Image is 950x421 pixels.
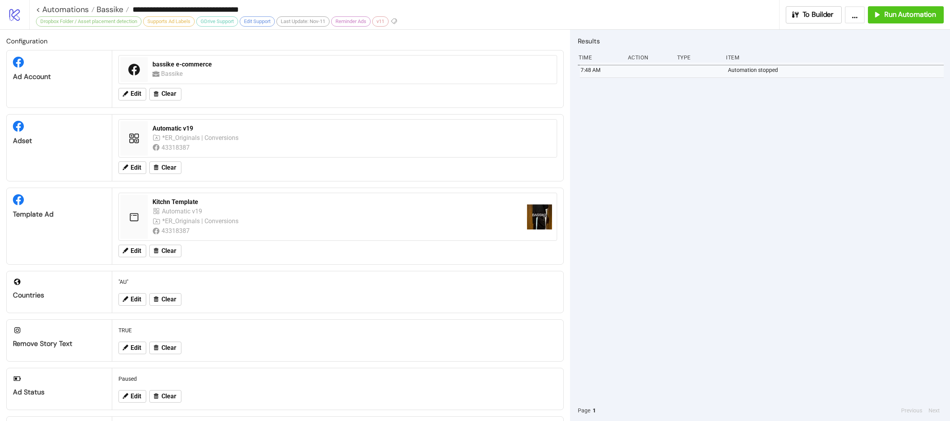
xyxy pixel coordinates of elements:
div: Last Update: Nov-11 [276,16,330,27]
div: Action [627,50,671,65]
button: Clear [149,342,181,354]
div: Kitchn Template [152,198,521,206]
div: Bassike [161,69,185,79]
button: 1 [590,406,598,415]
button: Clear [149,293,181,306]
span: Edit [131,344,141,351]
div: GDrive Support [196,16,238,27]
div: Remove Story Text [13,339,106,348]
div: bassike e-commerce [152,60,552,69]
div: Supports Ad Labels [143,16,195,27]
h2: Configuration [6,36,564,46]
div: Dropbox Folder / Asset placement detection [36,16,142,27]
button: Edit [118,245,146,257]
button: To Builder [786,6,842,23]
div: TRUE [115,323,560,338]
button: Run Automation [868,6,944,23]
button: Edit [118,342,146,354]
div: v11 [372,16,389,27]
a: < Automations [36,5,95,13]
div: 43318387 [161,143,192,152]
div: Edit Support [240,16,275,27]
img: https://scontent-fra5-1.xx.fbcdn.net/v/t15.5256-10/538381676_1670524073604994_3817829372521593237... [527,204,552,229]
span: Clear [161,247,176,254]
button: ... [845,6,865,23]
span: To Builder [803,10,834,19]
div: Item [725,50,944,65]
div: Reminder Ads [331,16,371,27]
button: Clear [149,88,181,100]
span: Page [578,406,590,415]
div: Template Ad [13,210,106,219]
span: Edit [131,90,141,97]
button: Clear [149,390,181,403]
button: Clear [149,245,181,257]
div: Ad Account [13,72,106,81]
div: Time [578,50,622,65]
span: Edit [131,393,141,400]
span: Edit [131,247,141,254]
span: Clear [161,393,176,400]
div: *ER_Originals | Conversions [162,216,240,226]
div: Ad Status [13,388,106,397]
div: Automation stopped [727,63,946,77]
div: Automatic v19 [162,206,204,216]
span: Clear [161,164,176,171]
span: Bassike [95,4,123,14]
button: Previous [899,406,925,415]
span: Clear [161,344,176,351]
div: Type [676,50,720,65]
span: Clear [161,90,176,97]
div: Adset [13,136,106,145]
button: Edit [118,88,146,100]
button: Edit [118,293,146,306]
button: Edit [118,161,146,174]
div: 43318387 [161,226,192,236]
span: Clear [161,296,176,303]
div: *ER_Originals | Conversions [162,133,240,143]
div: "AU" [115,274,560,289]
span: Edit [131,296,141,303]
div: Automatic v19 [152,124,552,133]
button: Next [926,406,942,415]
h2: Results [578,36,944,46]
button: Edit [118,390,146,403]
a: Bassike [95,5,129,13]
span: Run Automation [884,10,936,19]
span: Edit [131,164,141,171]
button: Clear [149,161,181,174]
div: Paused [115,371,560,386]
div: 7:48 AM [580,63,624,77]
div: Countries [13,291,106,300]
